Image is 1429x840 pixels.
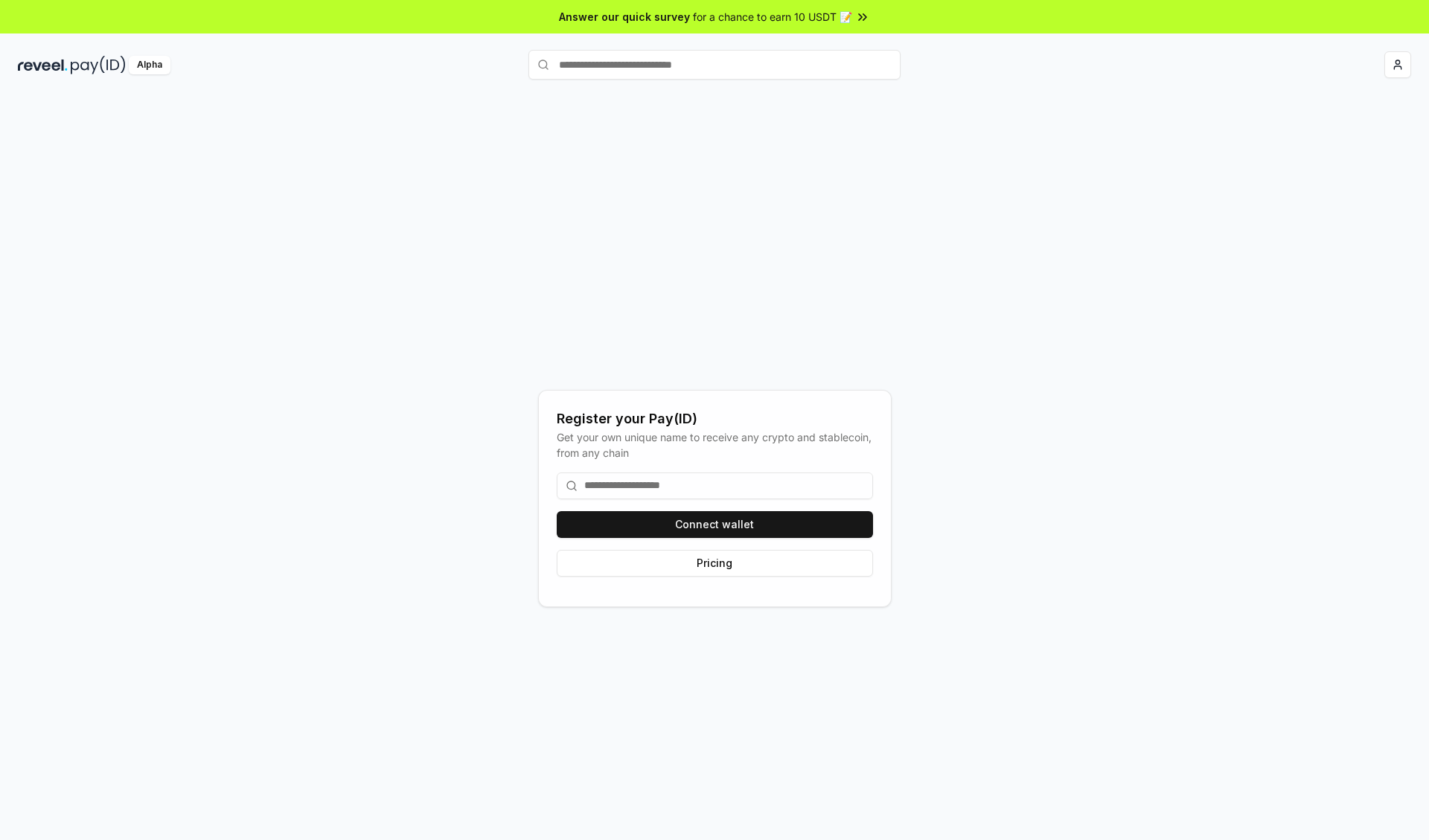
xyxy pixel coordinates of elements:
button: Connect wallet [557,511,873,538]
span: Answer our quick survey [559,9,690,25]
img: pay_id [71,56,126,74]
img: reveel_dark [18,56,68,74]
span: for a chance to earn 10 USDT 📝 [693,9,852,25]
button: Pricing [557,550,873,577]
div: Register your Pay(ID) [557,408,873,429]
div: Alpha [129,56,170,74]
div: Get your own unique name to receive any crypto and stablecoin, from any chain [557,429,873,461]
